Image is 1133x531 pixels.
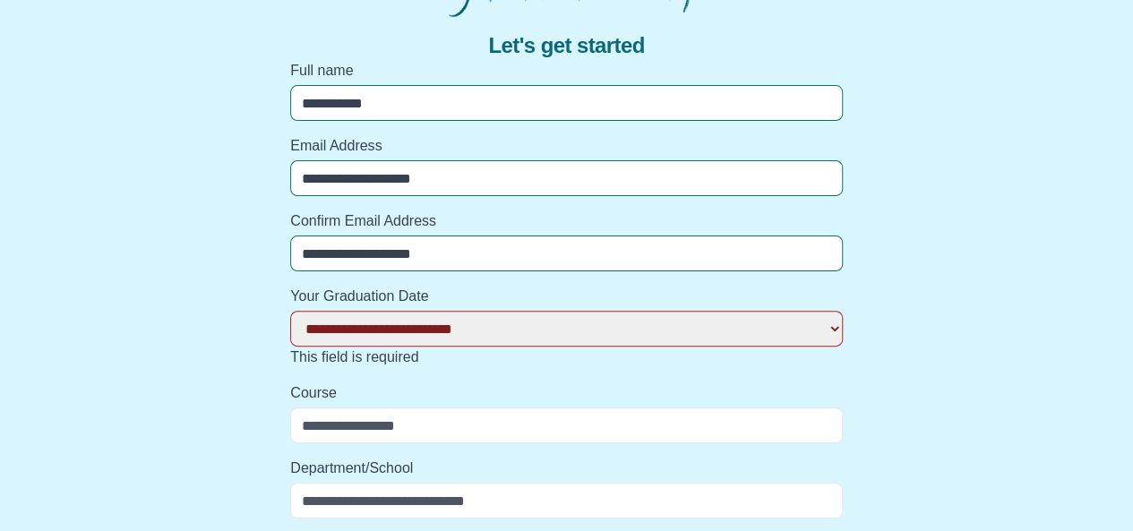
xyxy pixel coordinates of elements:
[290,210,843,232] label: Confirm Email Address
[290,349,418,364] span: This field is required
[290,135,843,157] label: Email Address
[290,458,843,479] label: Department/School
[290,286,843,307] label: Your Graduation Date
[488,31,644,60] span: Let's get started
[290,382,843,404] label: Course
[290,60,843,81] label: Full name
